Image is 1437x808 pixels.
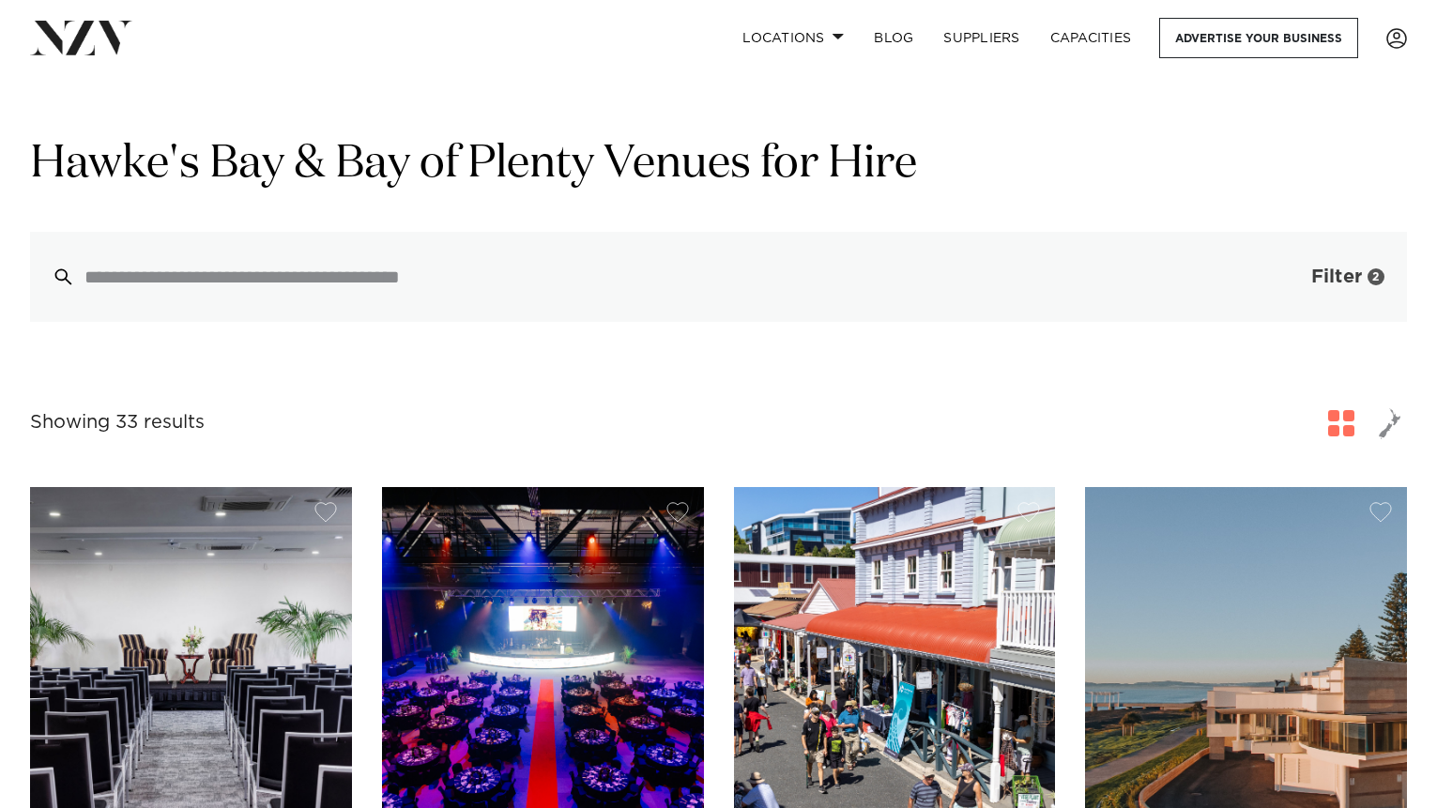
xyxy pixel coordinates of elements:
[1368,268,1384,285] div: 2
[1159,18,1358,58] a: Advertise your business
[30,135,1407,194] h1: Hawke's Bay & Bay of Plenty Venues for Hire
[928,18,1034,58] a: SUPPLIERS
[859,18,928,58] a: BLOG
[1311,267,1362,286] span: Filter
[30,408,205,437] div: Showing 33 results
[30,21,132,54] img: nzv-logo.png
[1035,18,1147,58] a: Capacities
[727,18,859,58] a: Locations
[1251,232,1407,322] button: Filter2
